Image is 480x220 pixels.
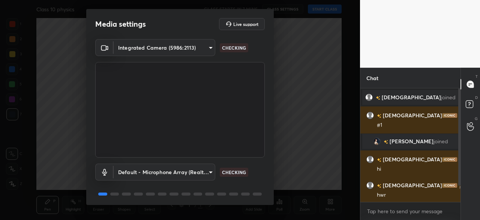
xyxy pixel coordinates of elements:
[381,182,442,190] h6: [DEMOGRAPHIC_DATA]
[365,94,373,101] img: default.png
[360,88,460,202] div: grid
[377,158,381,162] img: no-rating-badge.077c3623.svg
[360,68,384,88] p: Chat
[233,22,258,26] h5: Live support
[373,138,381,145] img: fc2005a5f93940e8ab7bb8535fdd19d9.jpg
[381,112,442,120] h6: [DEMOGRAPHIC_DATA]
[222,169,246,176] p: CHECKING
[95,19,146,29] h2: Media settings
[114,164,215,181] div: Integrated Camera (5986:2113)
[442,183,457,188] img: iconic-dark.1390631f.png
[384,140,388,144] img: no-rating-badge.077c3623.svg
[366,112,374,119] img: default.png
[376,96,380,100] img: no-rating-badge.077c3623.svg
[390,138,433,144] span: [PERSON_NAME]
[433,138,448,144] span: joined
[377,114,381,118] img: no-rating-badge.077c3623.svg
[475,74,478,79] p: T
[382,94,441,100] span: [DEMOGRAPHIC_DATA]
[377,191,454,199] div: hwr
[366,156,374,163] img: default.png
[377,121,454,129] div: #1
[442,113,457,118] img: iconic-dark.1390631f.png
[377,184,381,188] img: no-rating-badge.077c3623.svg
[114,39,215,56] div: Integrated Camera (5986:2113)
[381,156,442,164] h6: [DEMOGRAPHIC_DATA]
[442,157,457,162] img: iconic-dark.1390631f.png
[441,94,456,100] span: joined
[222,44,246,51] p: CHECKING
[475,116,478,121] p: G
[377,165,454,173] div: hi
[475,95,478,100] p: D
[366,182,374,189] img: default.png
